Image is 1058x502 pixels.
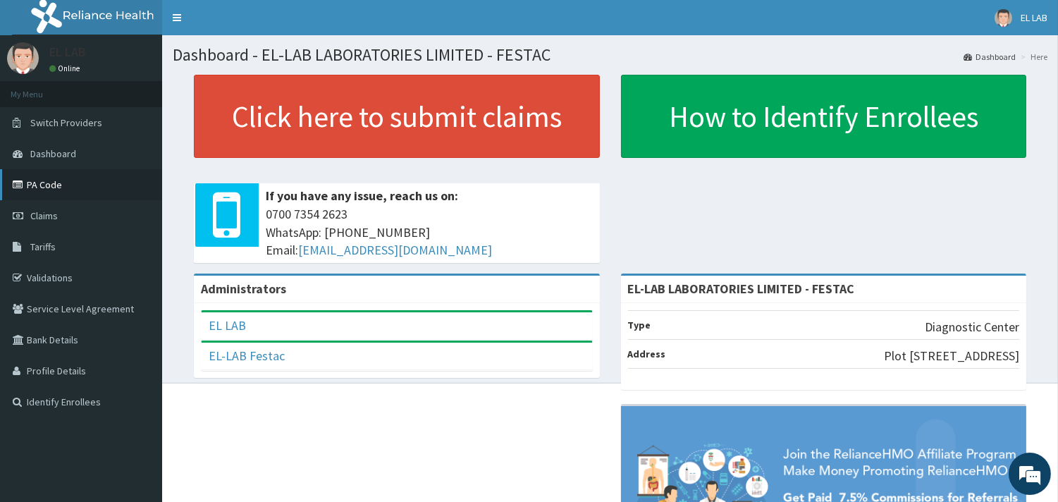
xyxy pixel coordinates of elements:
p: Diagnostic Center [925,318,1019,336]
img: User Image [7,42,39,74]
b: Address [628,348,666,360]
span: Tariffs [30,240,56,253]
img: User Image [995,9,1012,27]
span: EL LAB [1021,11,1047,24]
a: [EMAIL_ADDRESS][DOMAIN_NAME] [298,242,492,258]
span: Dashboard [30,147,76,160]
a: Click here to submit claims [194,75,600,158]
a: EL-LAB Festac [209,348,285,364]
li: Here [1017,51,1047,63]
a: How to Identify Enrollees [621,75,1027,158]
b: If you have any issue, reach us on: [266,188,458,204]
a: EL LAB [209,317,246,333]
p: EL LAB [49,46,86,59]
p: Plot [STREET_ADDRESS] [884,347,1019,365]
a: Dashboard [964,51,1016,63]
strong: EL-LAB LABORATORIES LIMITED - FESTAC [628,281,855,297]
span: Claims [30,209,58,222]
span: Switch Providers [30,116,102,129]
a: Online [49,63,83,73]
h1: Dashboard - EL-LAB LABORATORIES LIMITED - FESTAC [173,46,1047,64]
b: Type [628,319,651,331]
b: Administrators [201,281,286,297]
span: 0700 7354 2623 WhatsApp: [PHONE_NUMBER] Email: [266,205,593,259]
